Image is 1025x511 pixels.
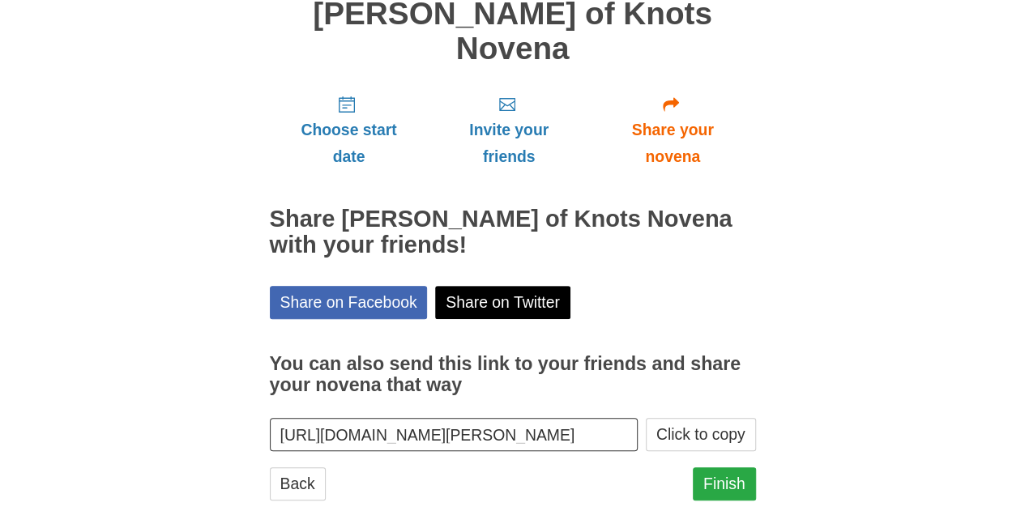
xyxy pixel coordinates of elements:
span: Invite your friends [444,117,573,170]
span: Share your novena [606,117,740,170]
span: Choose start date [286,117,412,170]
h3: You can also send this link to your friends and share your novena that way [270,354,756,395]
a: Choose start date [270,82,429,178]
a: Share on Twitter [435,286,570,319]
a: Share on Facebook [270,286,428,319]
h2: Share [PERSON_NAME] of Knots Novena with your friends! [270,207,756,258]
button: Click to copy [646,418,756,451]
a: Share your novena [590,82,756,178]
a: Back [270,467,326,500]
a: Invite your friends [428,82,589,178]
a: Finish [693,467,756,500]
